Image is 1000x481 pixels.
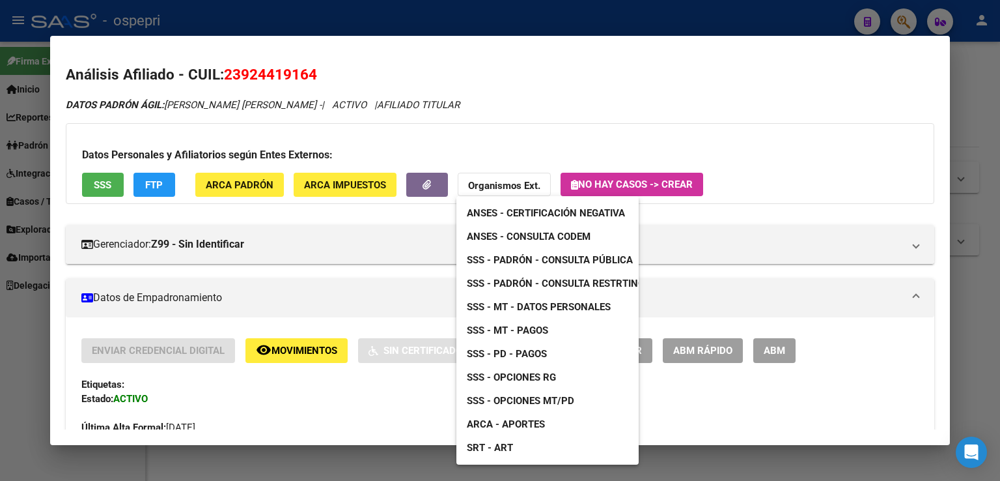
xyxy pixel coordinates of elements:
span: SSS - Padrón - Consulta Pública [467,254,633,266]
a: SSS - PD - Pagos [456,342,557,366]
span: ARCA - Aportes [467,418,545,430]
span: SSS - MT - Datos Personales [467,301,611,313]
div: Open Intercom Messenger [956,437,987,468]
span: ANSES - Certificación Negativa [467,207,625,219]
a: SSS - Padrón - Consulta Pública [456,248,643,272]
a: ANSES - Consulta CODEM [456,225,601,248]
a: SSS - Opciones MT/PD [456,389,585,413]
a: SSS - MT - Pagos [456,319,559,342]
a: ANSES - Certificación Negativa [456,201,635,225]
span: SSS - Opciones RG [467,372,556,383]
span: SSS - Opciones MT/PD [467,395,574,407]
a: SSS - Padrón - Consulta Restrtingida [456,272,671,295]
span: SSS - PD - Pagos [467,348,547,360]
span: SRT - ART [467,442,513,454]
a: SSS - Opciones RG [456,366,566,389]
a: SRT - ART [456,436,639,459]
span: SSS - Padrón - Consulta Restrtingida [467,278,660,289]
a: SSS - MT - Datos Personales [456,295,621,319]
span: SSS - MT - Pagos [467,325,548,336]
a: ARCA - Aportes [456,413,555,436]
span: ANSES - Consulta CODEM [467,231,590,242]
